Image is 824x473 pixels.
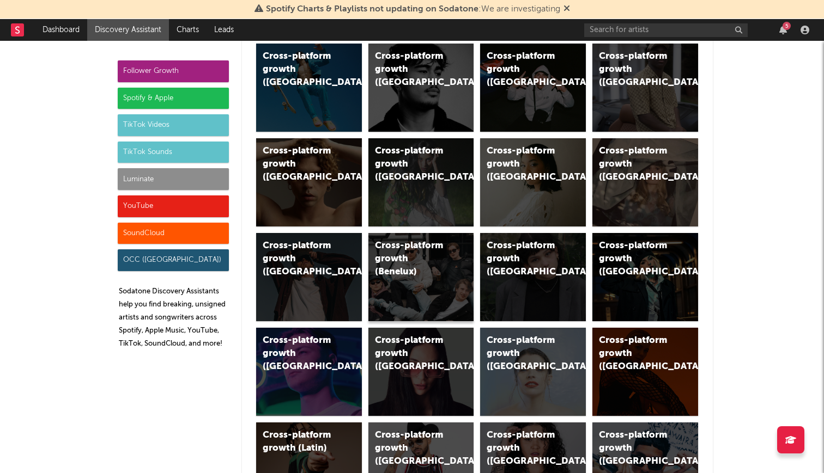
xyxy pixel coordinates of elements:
div: OCC ([GEOGRAPHIC_DATA]) [118,249,229,271]
a: Cross-platform growth ([GEOGRAPHIC_DATA]) [480,138,586,226]
span: Spotify Charts & Playlists not updating on Sodatone [266,5,478,14]
div: Cross-platform growth ([GEOGRAPHIC_DATA]) [375,50,449,89]
a: Cross-platform growth (Benelux) [368,233,474,321]
a: Leads [207,19,241,41]
a: Cross-platform growth ([GEOGRAPHIC_DATA]) [592,138,698,226]
div: Cross-platform growth ([GEOGRAPHIC_DATA]) [599,145,673,184]
a: Cross-platform growth ([GEOGRAPHIC_DATA]) [368,328,474,416]
div: Cross-platform growth ([GEOGRAPHIC_DATA]) [599,50,673,89]
p: Sodatone Discovery Assistants help you find breaking, unsigned artists and songwriters across Spo... [119,285,229,351]
button: 5 [779,26,787,34]
a: Cross-platform growth ([GEOGRAPHIC_DATA]) [368,138,474,226]
div: Cross-platform growth ([GEOGRAPHIC_DATA]) [375,429,449,468]
div: Cross-platform growth ([GEOGRAPHIC_DATA]) [375,145,449,184]
a: Cross-platform growth ([GEOGRAPHIC_DATA]) [256,44,362,132]
div: Cross-platform growth ([GEOGRAPHIC_DATA]) [487,334,561,373]
div: Cross-platform growth ([GEOGRAPHIC_DATA]) [599,239,673,279]
div: Cross-platform growth ([GEOGRAPHIC_DATA]) [487,145,561,184]
div: TikTok Sounds [118,142,229,163]
div: Cross-platform growth ([GEOGRAPHIC_DATA]) [263,239,337,279]
a: Cross-platform growth ([GEOGRAPHIC_DATA]) [256,328,362,416]
a: Cross-platform growth ([GEOGRAPHIC_DATA]) [480,233,586,321]
a: Charts [169,19,207,41]
a: Cross-platform growth ([GEOGRAPHIC_DATA]) [592,44,698,132]
div: Cross-platform growth ([GEOGRAPHIC_DATA]) [263,50,337,89]
a: Cross-platform growth ([GEOGRAPHIC_DATA]) [256,138,362,226]
div: Cross-platform growth ([GEOGRAPHIC_DATA]) [263,145,337,184]
div: Cross-platform growth (Benelux) [375,239,449,279]
div: Cross-platform growth ([GEOGRAPHIC_DATA]) [263,334,337,373]
a: Cross-platform growth ([GEOGRAPHIC_DATA]) [592,328,698,416]
div: SoundCloud [118,223,229,244]
div: Follower Growth [118,60,229,82]
span: Dismiss [564,5,570,14]
div: 5 [783,22,791,30]
div: Cross-platform growth ([GEOGRAPHIC_DATA]) [599,429,673,468]
div: Spotify & Apple [118,88,229,109]
div: Cross-platform growth ([GEOGRAPHIC_DATA]) [487,429,561,468]
a: Cross-platform growth ([GEOGRAPHIC_DATA]) [480,328,586,416]
a: Cross-platform growth ([GEOGRAPHIC_DATA]) [592,233,698,321]
input: Search for artists [584,23,748,37]
span: : We are investigating [266,5,560,14]
div: Luminate [118,168,229,190]
a: Cross-platform growth ([GEOGRAPHIC_DATA]/GSA) [480,44,586,132]
div: Cross-platform growth ([GEOGRAPHIC_DATA]) [599,334,673,373]
a: Cross-platform growth ([GEOGRAPHIC_DATA]) [368,44,474,132]
div: Cross-platform growth ([GEOGRAPHIC_DATA]/GSA) [487,50,561,89]
div: TikTok Videos [118,114,229,136]
div: YouTube [118,195,229,217]
div: Cross-platform growth (Latin) [263,429,337,455]
div: Cross-platform growth ([GEOGRAPHIC_DATA]) [487,239,561,279]
a: Discovery Assistant [87,19,169,41]
a: Cross-platform growth ([GEOGRAPHIC_DATA]) [256,233,362,321]
a: Dashboard [35,19,87,41]
div: Cross-platform growth ([GEOGRAPHIC_DATA]) [375,334,449,373]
